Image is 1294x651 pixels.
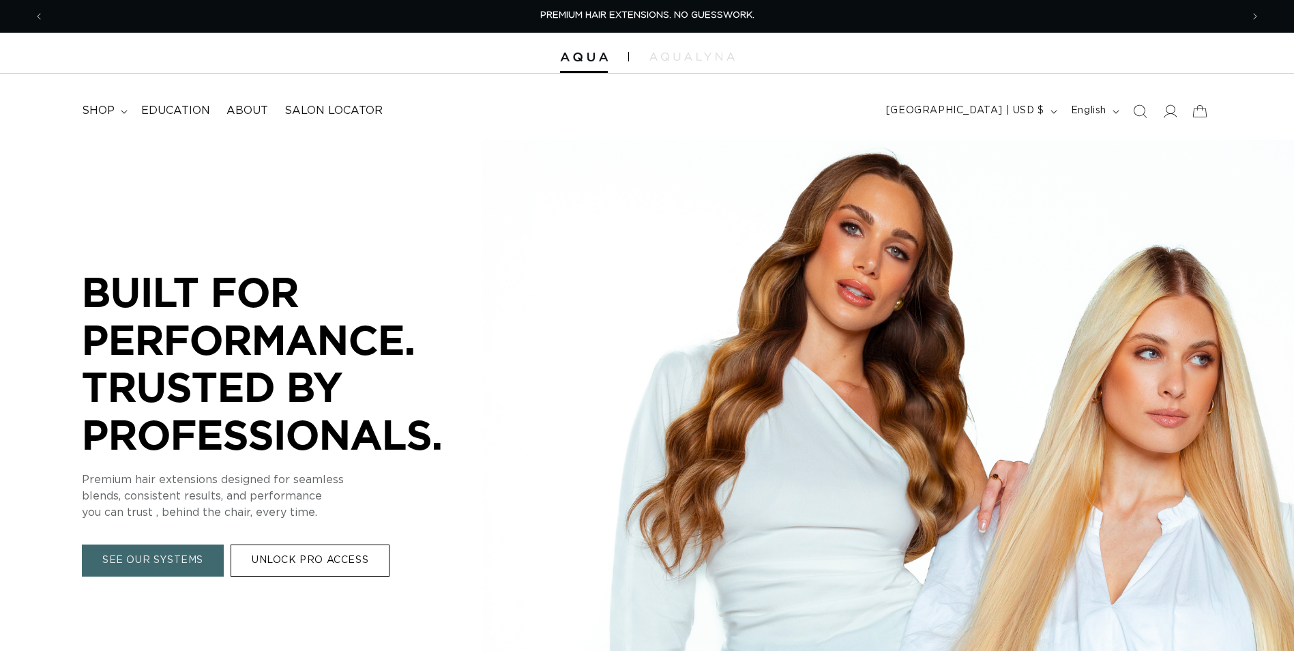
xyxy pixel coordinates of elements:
[231,545,389,577] a: UNLOCK PRO ACCESS
[1240,3,1270,29] button: Next announcement
[649,53,735,61] img: aqualyna.com
[82,489,491,505] p: blends, consistent results, and performance
[1063,98,1125,124] button: English
[24,3,54,29] button: Previous announcement
[82,545,224,577] a: SEE OUR SYSTEMS
[74,96,133,126] summary: shop
[886,104,1044,118] span: [GEOGRAPHIC_DATA] | USD $
[82,104,115,118] span: shop
[141,104,210,118] span: Education
[1125,96,1155,126] summary: Search
[82,472,491,489] p: Premium hair extensions designed for seamless
[82,505,491,521] p: you can trust , behind the chair, every time.
[276,96,391,126] a: Salon Locator
[133,96,218,126] a: Education
[560,53,608,62] img: Aqua Hair Extensions
[878,98,1063,124] button: [GEOGRAPHIC_DATA] | USD $
[82,268,491,458] p: BUILT FOR PERFORMANCE. TRUSTED BY PROFESSIONALS.
[284,104,383,118] span: Salon Locator
[1071,104,1106,118] span: English
[540,11,754,20] span: PREMIUM HAIR EXTENSIONS. NO GUESSWORK.
[226,104,268,118] span: About
[218,96,276,126] a: About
